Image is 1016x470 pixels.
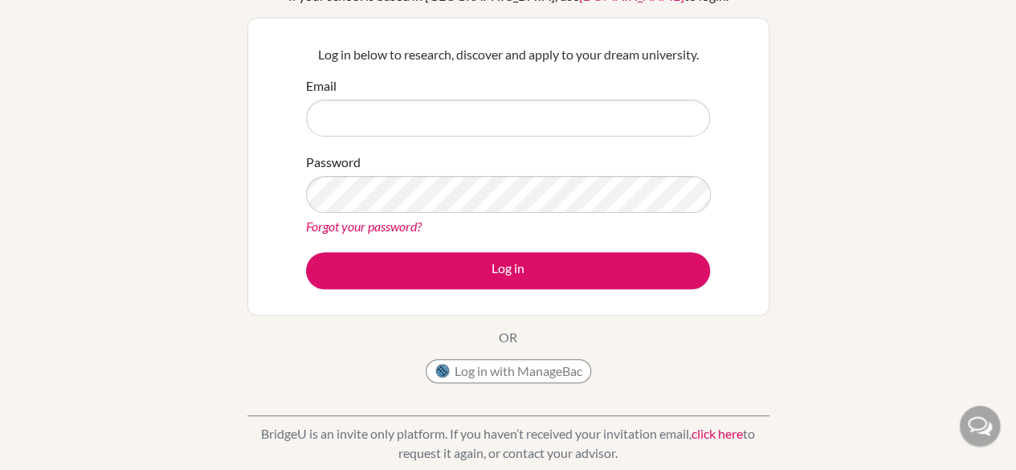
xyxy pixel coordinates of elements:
p: OR [499,328,517,347]
button: Log in with ManageBac [426,359,591,383]
span: Help [36,11,69,26]
a: click here [692,426,743,441]
p: Log in below to research, discover and apply to your dream university. [306,45,710,64]
label: Email [306,76,337,96]
p: BridgeU is an invite only platform. If you haven’t received your invitation email, to request it ... [247,424,769,463]
a: Forgot your password? [306,219,422,234]
button: Log in [306,252,710,289]
label: Password [306,153,361,172]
